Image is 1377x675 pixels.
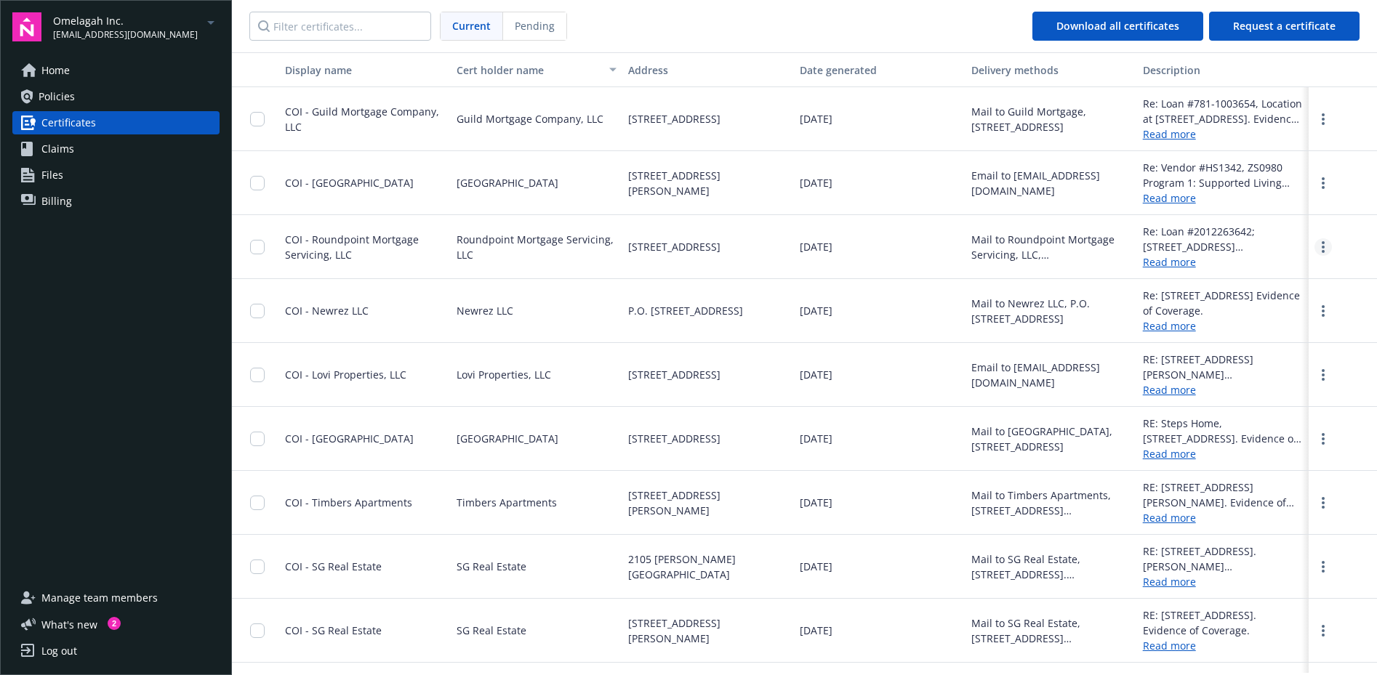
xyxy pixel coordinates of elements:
button: Display name [279,52,451,87]
button: Cert holder name [451,52,622,87]
a: more [1314,494,1332,512]
span: COI - Timbers Apartments [285,496,412,509]
a: Read more [1143,510,1303,525]
span: Lovi Properties, LLC [457,367,551,382]
span: COI - Newrez LLC [285,304,369,318]
span: [STREET_ADDRESS] [628,367,720,382]
div: Mail to SG Real Estate, [STREET_ADDRESS]. [GEOGRAPHIC_DATA] [971,551,1131,582]
div: Description [1143,62,1303,78]
span: [GEOGRAPHIC_DATA] [457,431,558,446]
input: Toggle Row Selected [250,623,265,638]
img: navigator-logo.svg [12,12,41,41]
span: [STREET_ADDRESS][PERSON_NAME] [628,168,788,198]
input: Toggle Row Selected [250,496,265,510]
span: Newrez LLC [457,303,513,318]
span: Pending [503,12,566,40]
span: Files [41,163,63,187]
span: COI - Guild Mortgage Company, LLC [285,105,439,134]
span: [DATE] [800,431,832,446]
span: COI - Roundpoint Mortgage Servicing, LLC [285,233,419,262]
input: Filter certificates... [249,12,431,41]
span: [DATE] [800,367,832,382]
span: Guild Mortgage Company, LLC [457,111,603,126]
span: Request a certificate [1233,19,1336,33]
div: Re: Loan #781-1003654, Location at [STREET_ADDRESS]. Evidence of Coverage. [1143,96,1303,126]
div: RE: Steps Home, [STREET_ADDRESS]. Evidence of Coverage. [1143,416,1303,446]
div: Mail to Newrez LLC, P.O. [STREET_ADDRESS] [971,296,1131,326]
span: [STREET_ADDRESS][PERSON_NAME] [628,488,788,518]
div: Delivery methods [971,62,1131,78]
span: [DATE] [800,111,832,126]
span: [GEOGRAPHIC_DATA] [457,175,558,190]
a: Read more [1143,446,1303,461]
a: Certificates [12,111,220,134]
a: Billing [12,190,220,213]
button: Address [622,52,794,87]
a: more [1314,302,1332,320]
span: COI - Lovi Properties, LLC [285,368,406,381]
a: Policies [12,85,220,108]
span: [EMAIL_ADDRESS][DOMAIN_NAME] [53,28,198,41]
span: Policies [39,85,75,108]
div: Email to [EMAIL_ADDRESS][DOMAIN_NAME] [971,360,1131,390]
input: Toggle Row Selected [250,432,265,446]
span: Omelagah Inc. [53,13,198,28]
span: [DATE] [800,623,832,638]
input: Toggle Row Selected [250,368,265,382]
div: Date generated [800,62,960,78]
a: Files [12,163,220,187]
span: Certificates [41,111,96,134]
span: [DATE] [800,303,832,318]
span: [DATE] [800,559,832,574]
div: Re: [STREET_ADDRESS] Evidence of Coverage. [1143,288,1303,318]
span: [STREET_ADDRESS] [628,239,720,254]
a: Home [12,59,220,82]
span: COI - SG Real Estate [285,623,382,637]
input: Toggle Row Selected [250,304,265,318]
button: What's new2 [12,617,121,632]
div: RE: [STREET_ADDRESS]. Evidence of Coverage. [1143,607,1303,638]
a: Read more [1143,638,1303,653]
div: RE: [STREET_ADDRESS][PERSON_NAME] [GEOGRAPHIC_DATA], [GEOGRAPHIC_DATA] 94568. Lovi Properties, LL... [1143,352,1303,382]
div: Re: Loan #2012263642; [STREET_ADDRESS][PERSON_NAME] Round Point Mortgage Servicing, LLC Its Succe... [1143,224,1303,254]
input: Toggle Row Selected [250,240,265,254]
span: [DATE] [800,495,832,510]
input: Toggle Row Selected [250,559,265,574]
input: Toggle Row Selected [250,112,265,126]
div: Cert holder name [457,62,601,78]
span: SG Real Estate [457,623,526,638]
div: Re: Vendor #HS1342, ZS0980 Program 1: Supported Living Services, Vendor #ZS0980, Type: SLS, [STRE... [1143,160,1303,190]
a: Read more [1143,254,1303,270]
input: Toggle Row Selected [250,176,265,190]
div: Log out [41,639,77,663]
a: Read more [1143,318,1303,334]
a: more [1314,174,1332,192]
a: Read more [1143,190,1303,206]
div: Mail to [GEOGRAPHIC_DATA], [STREET_ADDRESS] [971,424,1131,454]
button: Description [1137,52,1309,87]
span: Pending [515,18,555,33]
div: Mail to Timbers Apartments, [STREET_ADDRESS][PERSON_NAME] [971,488,1131,518]
span: Home [41,59,70,82]
button: Request a certificate [1209,12,1360,41]
a: arrowDropDown [202,13,220,31]
span: COI - [GEOGRAPHIC_DATA] [285,432,414,445]
span: [STREET_ADDRESS] [628,431,720,446]
span: Manage team members [41,586,158,610]
a: Claims [12,137,220,161]
span: Roundpoint Mortgage Servicing, LLC [457,232,617,262]
div: 2 [108,617,121,630]
a: Read more [1143,382,1303,397]
span: [STREET_ADDRESS] [628,111,720,126]
span: Current [452,18,491,33]
div: Email to [EMAIL_ADDRESS][DOMAIN_NAME] [971,168,1131,198]
a: Read more [1143,126,1303,142]
a: Read more [1143,574,1303,589]
button: Delivery methods [965,52,1137,87]
div: Mail to Guild Mortgage, [STREET_ADDRESS] [971,104,1131,134]
div: RE: [STREET_ADDRESS][PERSON_NAME]. Evidence of Coverage. [1143,480,1303,510]
span: What ' s new [41,617,97,632]
span: [DATE] [800,175,832,190]
a: more [1314,622,1332,639]
div: Mail to SG Real Estate, [STREET_ADDRESS][PERSON_NAME] [971,615,1131,646]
